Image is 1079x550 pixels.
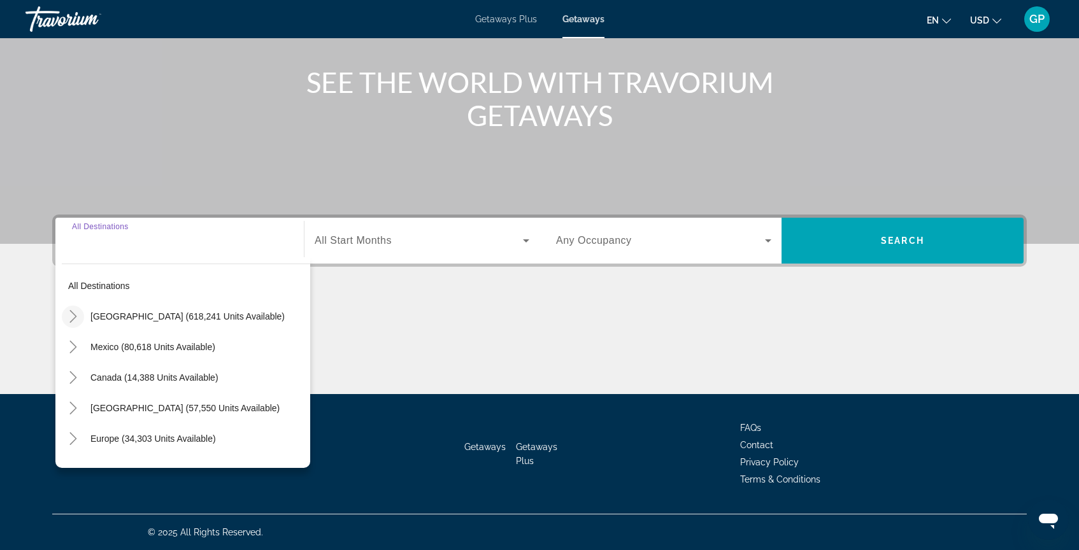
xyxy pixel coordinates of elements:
[68,281,130,291] span: All destinations
[1029,13,1045,25] span: GP
[562,14,604,24] a: Getaways
[55,218,1024,264] div: Search widget
[90,372,218,383] span: Canada (14,388 units available)
[740,440,773,450] a: Contact
[556,235,632,246] span: Any Occupancy
[881,236,924,246] span: Search
[84,335,310,358] button: Mexico (80,618 units available)
[62,428,84,450] button: Toggle Europe (34,303 units available)
[1020,6,1054,32] button: User Menu
[740,423,761,433] a: FAQs
[62,336,84,358] button: Toggle Mexico (80,618 units available)
[90,434,216,444] span: Europe (34,303 units available)
[84,427,310,450] button: Europe (34,303 units available)
[90,311,285,321] span: [GEOGRAPHIC_DATA] (618,241 units available)
[62,274,310,297] button: All destinations
[90,342,215,352] span: Mexico (80,618 units available)
[1028,499,1069,540] iframe: Button to launch messaging window
[72,222,129,230] span: All Destinations
[782,218,1024,264] button: Search
[25,3,153,36] a: Travorium
[475,14,537,24] a: Getaways Plus
[516,442,557,466] a: Getaways Plus
[464,442,506,452] a: Getaways
[90,403,280,413] span: [GEOGRAPHIC_DATA] (57,550 units available)
[84,366,310,389] button: Canada (14,388 units available)
[62,367,84,389] button: Toggle Canada (14,388 units available)
[970,11,1001,29] button: Change currency
[740,457,799,467] a: Privacy Policy
[62,458,84,481] button: Toggle Australia (3,283 units available)
[84,458,310,481] button: Australia (3,283 units available)
[970,15,989,25] span: USD
[301,66,778,132] h1: SEE THE WORLD WITH TRAVORIUM GETAWAYS
[62,397,84,420] button: Toggle Caribbean & Atlantic Islands (57,550 units available)
[84,397,310,420] button: [GEOGRAPHIC_DATA] (57,550 units available)
[84,305,310,328] button: [GEOGRAPHIC_DATA] (618,241 units available)
[148,527,263,537] span: © 2025 All Rights Reserved.
[315,235,392,246] span: All Start Months
[62,306,84,328] button: Toggle United States (618,241 units available)
[927,11,951,29] button: Change language
[740,474,820,484] a: Terms & Conditions
[927,15,939,25] span: en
